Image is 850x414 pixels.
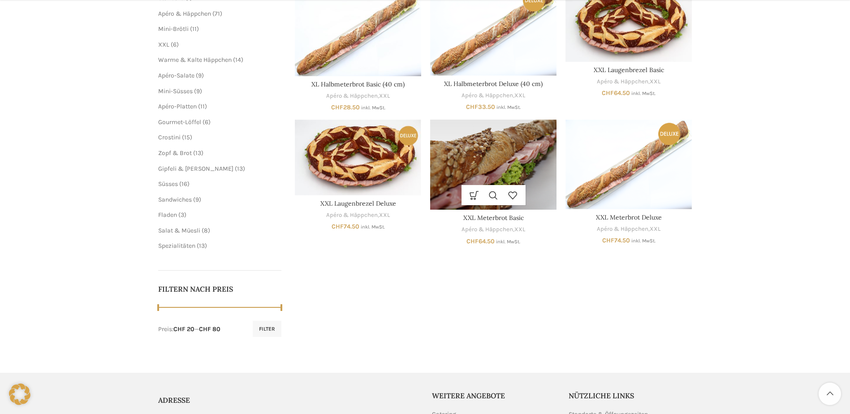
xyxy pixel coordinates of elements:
[158,227,200,234] a: Salat & Müesli
[631,238,656,244] small: inkl. MwSt.
[181,180,187,188] span: 16
[466,103,478,111] span: CHF
[320,199,396,207] a: XXL Laugenbrezel Deluxe
[158,284,282,294] h5: Filtern nach Preis
[496,104,521,110] small: inkl. MwSt.
[361,224,385,230] small: inkl. MwSt.
[432,391,556,401] h5: Weitere Angebote
[181,211,184,219] span: 3
[158,196,192,203] span: Sandwiches
[199,325,220,333] span: CHF 80
[331,103,360,111] bdi: 28.50
[326,92,378,100] a: Apéro & Häppchen
[332,223,344,230] span: CHF
[158,134,181,141] a: Crostini
[331,103,343,111] span: CHF
[235,56,241,64] span: 14
[158,149,192,157] span: Zopf & Brot
[430,91,557,100] div: ,
[158,211,177,219] a: Fladen
[158,325,220,334] div: Preis: —
[326,211,378,220] a: Apéro & Häppchen
[565,120,692,209] a: XXL Meterbrot Deluxe
[496,239,520,245] small: inkl. MwSt.
[597,78,648,86] a: Apéro & Häppchen
[158,396,190,405] span: ADRESSE
[430,225,557,234] div: ,
[379,211,390,220] a: XXL
[361,105,385,111] small: inkl. MwSt.
[158,10,211,17] a: Apéro & Häppchen
[466,237,479,245] span: CHF
[444,80,543,88] a: XL Halbmeterbrot Deluxe (40 cm)
[215,10,220,17] span: 71
[466,103,495,111] bdi: 33.50
[650,225,660,233] a: XXL
[466,237,495,245] bdi: 64.50
[484,185,503,205] a: Schnellansicht
[514,225,525,234] a: XXL
[158,72,194,79] a: Apéro-Salate
[462,91,513,100] a: Apéro & Häppchen
[158,242,195,250] a: Spezialitäten
[295,120,421,195] a: XXL Laugenbrezel Deluxe
[237,165,243,172] span: 13
[195,149,201,157] span: 13
[184,134,190,141] span: 15
[205,118,208,126] span: 6
[597,225,648,233] a: Apéro & Häppchen
[253,321,281,337] button: Filter
[192,25,197,33] span: 11
[295,92,421,100] div: ,
[158,41,169,48] a: XXL
[602,89,630,97] bdi: 64.50
[819,383,841,405] a: Scroll to top button
[463,214,524,222] a: XXL Meterbrot Basic
[158,180,178,188] a: Süsses
[158,103,197,110] a: Apéro-Platten
[462,225,513,234] a: Apéro & Häppchen
[594,66,664,74] a: XXL Laugenbrezel Basic
[569,391,692,401] h5: Nützliche Links
[195,196,199,203] span: 9
[158,87,193,95] a: Mini-Süsses
[196,87,200,95] span: 9
[602,237,614,244] span: CHF
[198,72,202,79] span: 9
[602,89,614,97] span: CHF
[173,41,177,48] span: 6
[199,242,205,250] span: 13
[158,56,232,64] a: Warme & Kalte Häppchen
[379,92,390,100] a: XXL
[596,213,662,221] a: XXL Meterbrot Deluxe
[158,25,189,33] a: Mini-Brötli
[158,165,233,172] a: Gipfeli & [PERSON_NAME]
[295,211,421,220] div: ,
[565,78,692,86] div: ,
[173,325,194,333] span: CHF 20
[311,80,405,88] a: XL Halbmeterbrot Basic (40 cm)
[430,120,557,210] a: XXL Meterbrot Basic
[158,118,201,126] a: Gourmet-Löffel
[514,91,525,100] a: XXL
[465,185,484,205] a: Wähle Optionen für „XXL Meterbrot Basic“
[650,78,660,86] a: XXL
[602,237,630,244] bdi: 74.50
[565,225,692,233] div: ,
[631,91,656,96] small: inkl. MwSt.
[204,227,208,234] span: 8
